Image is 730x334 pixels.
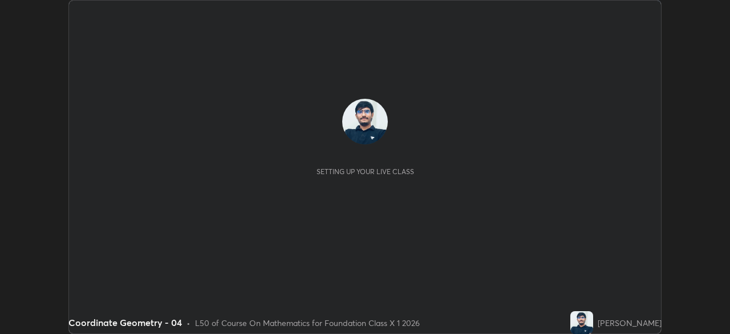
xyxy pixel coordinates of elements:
[195,317,420,329] div: L50 of Course On Mathematics for Foundation Class X 1 2026
[570,311,593,334] img: ea62045dcba94a269b5809ccd5d93662.jpg
[68,316,182,329] div: Coordinate Geometry - 04
[342,99,388,144] img: ea62045dcba94a269b5809ccd5d93662.jpg
[186,317,190,329] div: •
[317,167,414,176] div: Setting up your live class
[598,317,662,329] div: [PERSON_NAME]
